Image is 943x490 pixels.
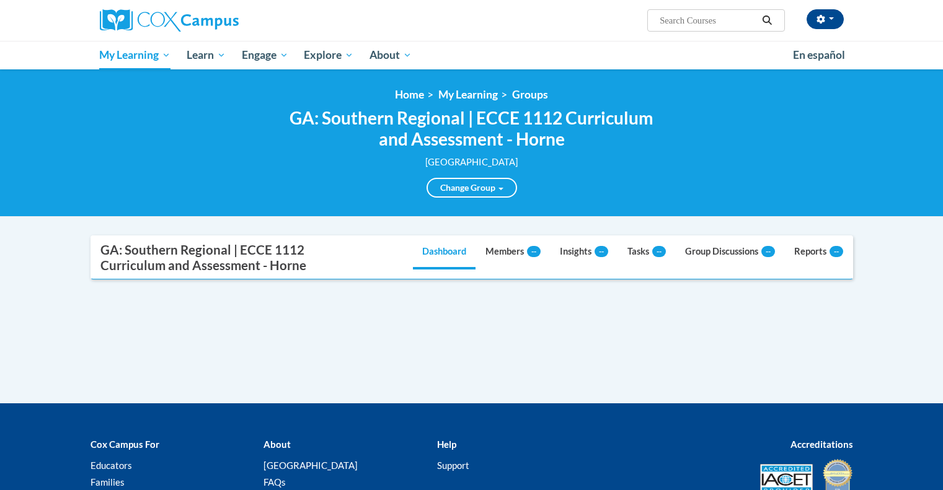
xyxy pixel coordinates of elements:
[785,42,853,68] a: En español
[761,246,775,257] span: --
[830,246,843,257] span: --
[91,460,132,471] a: Educators
[304,48,353,63] span: Explore
[438,88,498,101] a: My Learning
[512,88,548,101] a: Groups
[618,236,675,269] a: Tasks--
[413,236,476,269] a: Dashboard
[92,41,179,69] a: My Learning
[595,246,608,257] span: --
[234,41,296,69] a: Engage
[100,242,348,273] div: GA: Southern Regional | ECCE 1112 Curriculum and Assessment - Horne
[187,48,226,63] span: Learn
[91,439,159,450] b: Cox Campus For
[527,246,541,257] span: --
[676,236,784,269] a: Group Discussions--
[658,13,758,28] input: Search Courses
[361,41,420,69] a: About
[437,439,456,450] b: Help
[793,48,845,61] span: En español
[91,476,125,488] a: Families
[263,476,286,488] a: FAQs
[370,48,412,63] span: About
[551,236,618,269] a: Insights--
[807,9,844,29] button: Account Settings
[100,9,239,32] img: Cox Campus
[785,236,852,269] a: Reports--
[427,178,517,198] a: Change Group
[790,439,853,450] b: Accreditations
[286,108,658,149] h2: GA: Southern Regional | ECCE 1112 Curriculum and Assessment - Horne
[758,13,776,28] button: Search
[395,88,424,101] a: Home
[437,460,469,471] a: Support
[296,41,361,69] a: Explore
[263,460,358,471] a: [GEOGRAPHIC_DATA]
[242,48,288,63] span: Engage
[179,41,234,69] a: Learn
[652,246,666,257] span: --
[81,41,862,69] div: Main menu
[263,439,291,450] b: About
[286,155,658,169] div: [GEOGRAPHIC_DATA]
[99,48,170,63] span: My Learning
[476,236,550,269] a: Members--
